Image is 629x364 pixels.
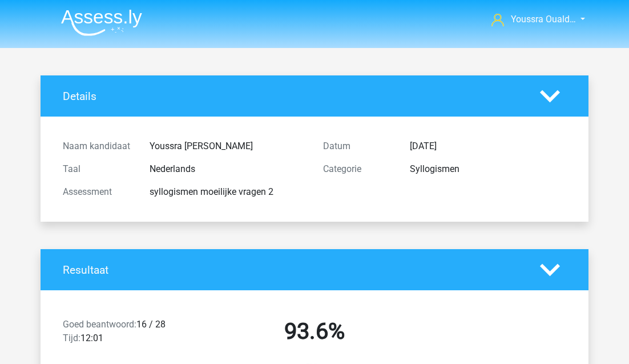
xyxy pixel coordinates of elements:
[63,90,523,103] h4: Details
[54,162,141,176] div: Taal
[54,185,141,199] div: Assessment
[401,162,575,176] div: Syllogismen
[141,185,314,199] div: syllogismen moeilijke vragen 2
[141,139,314,153] div: Youssra [PERSON_NAME]
[314,162,401,176] div: Categorie
[487,13,577,26] a: Youssra Ouald…
[401,139,575,153] div: [DATE]
[314,139,401,153] div: Datum
[63,333,80,343] span: Tijd:
[63,263,523,277] h4: Resultaat
[54,318,184,350] div: 16 / 28 12:01
[193,318,436,345] h2: 93.6%
[54,139,141,153] div: Naam kandidaat
[61,9,142,36] img: Assessly
[141,162,314,176] div: Nederlands
[511,14,576,25] span: Youssra Ouald…
[63,319,136,330] span: Goed beantwoord:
